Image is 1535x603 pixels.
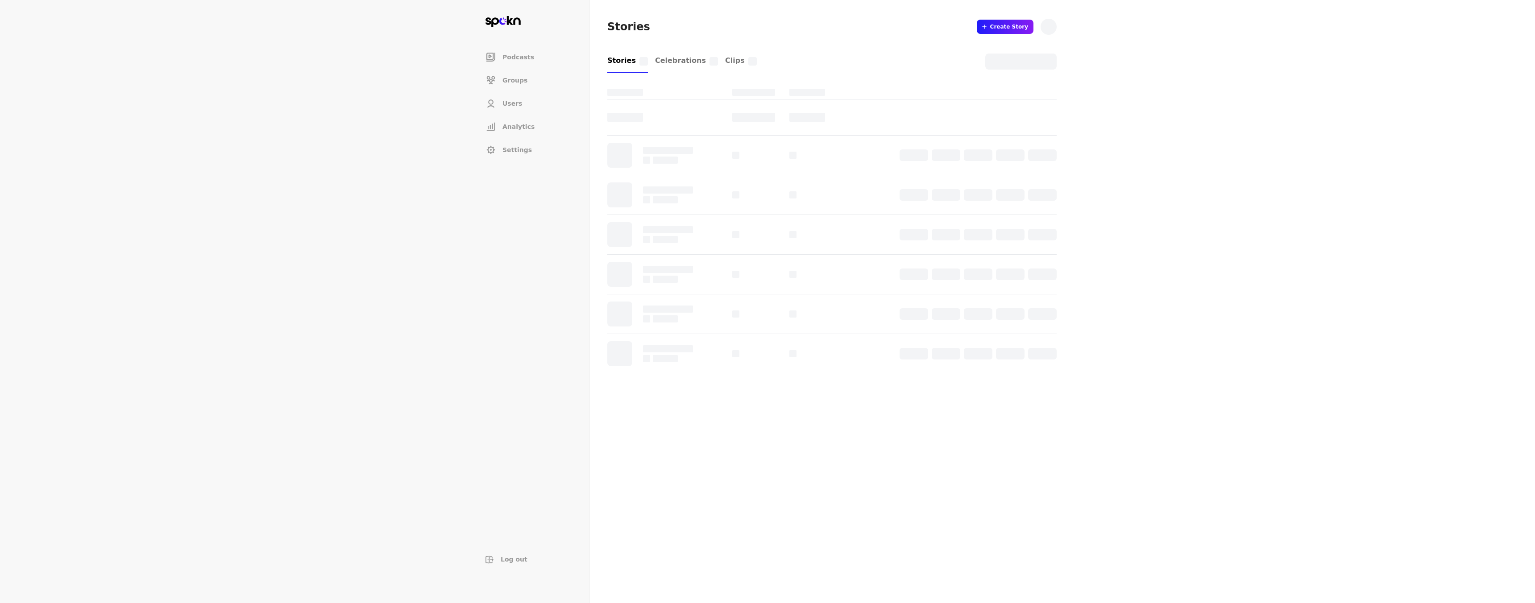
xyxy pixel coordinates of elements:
[502,122,535,131] span: Analytics
[478,551,571,567] button: Log out
[607,49,648,73] a: Stories0
[502,53,534,62] span: Podcasts
[502,99,522,108] span: Users
[639,57,648,66] span: 0
[725,49,757,73] a: Clips0
[478,116,571,137] a: Analytics
[478,70,571,91] a: Groups
[977,20,1033,34] a: Create Story
[990,23,1028,30] span: Create Story
[502,145,532,154] span: Settings
[607,56,636,65] span: Stories
[709,57,718,66] span: 0
[501,555,527,564] span: Log out
[478,46,571,68] a: Podcasts
[478,93,571,114] a: Users
[607,20,650,34] h1: Stories
[478,139,571,161] a: Settings
[502,76,527,85] span: Groups
[655,56,706,65] span: Celebrations
[725,56,745,65] span: Clips
[655,49,718,73] a: Celebrations0
[748,57,757,66] span: 0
